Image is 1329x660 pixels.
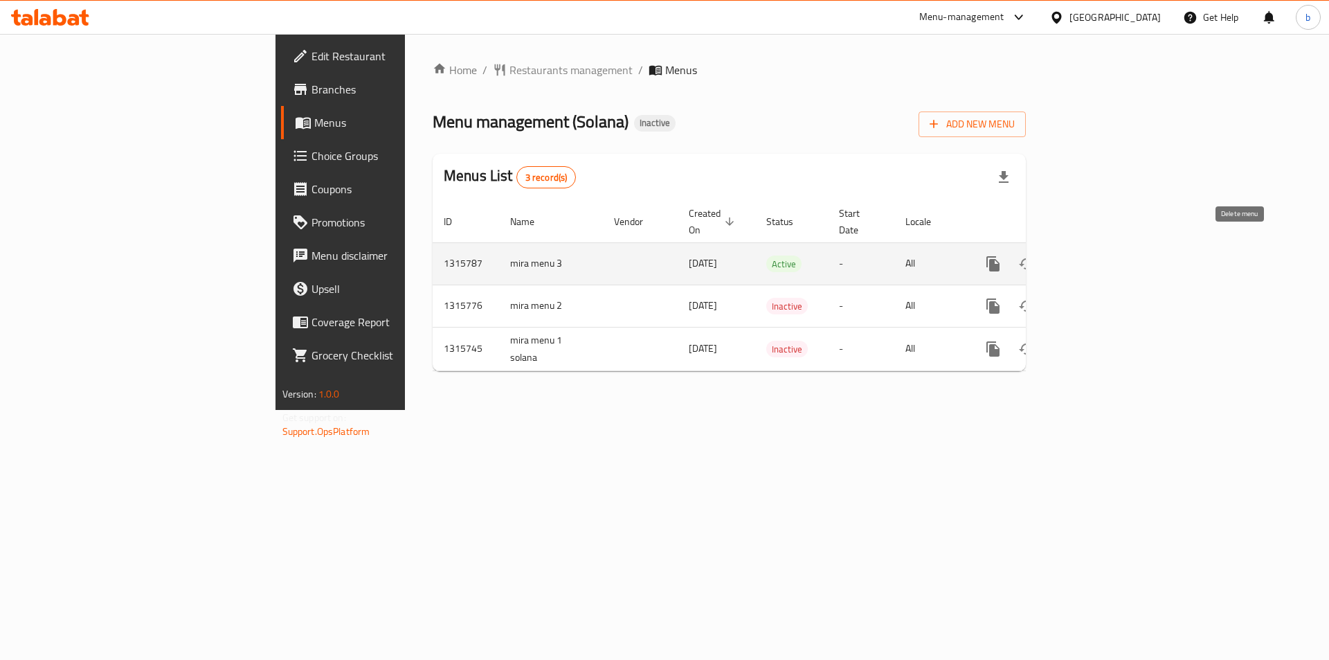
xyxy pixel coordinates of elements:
[894,327,966,371] td: All
[905,213,949,230] span: Locale
[828,285,894,327] td: -
[766,341,808,357] span: Inactive
[281,106,498,139] a: Menus
[689,254,717,272] span: [DATE]
[919,9,1004,26] div: Menu-management
[311,48,487,64] span: Edit Restaurant
[281,305,498,339] a: Coverage Report
[516,166,577,188] div: Total records count
[766,213,811,230] span: Status
[1010,332,1043,366] button: Change Status
[919,112,1026,137] button: Add New Menu
[281,39,498,73] a: Edit Restaurant
[839,205,878,238] span: Start Date
[493,62,633,78] a: Restaurants management
[894,285,966,327] td: All
[318,385,340,403] span: 1.0.0
[499,285,603,327] td: mira menu 2
[311,181,487,197] span: Coupons
[311,347,487,364] span: Grocery Checklist
[509,62,633,78] span: Restaurants management
[311,81,487,98] span: Branches
[311,214,487,231] span: Promotions
[766,256,802,272] span: Active
[433,106,629,137] span: Menu management ( Solana )
[314,114,487,131] span: Menus
[282,422,370,440] a: Support.OpsPlatform
[977,289,1010,323] button: more
[987,161,1020,194] div: Export file
[689,205,739,238] span: Created On
[499,242,603,285] td: mira menu 3
[311,280,487,297] span: Upsell
[281,339,498,372] a: Grocery Checklist
[1305,10,1310,25] span: b
[311,247,487,264] span: Menu disclaimer
[1069,10,1161,25] div: [GEOGRAPHIC_DATA]
[281,139,498,172] a: Choice Groups
[689,339,717,357] span: [DATE]
[638,62,643,78] li: /
[517,171,576,184] span: 3 record(s)
[766,298,808,314] span: Inactive
[282,409,346,427] span: Get support on:
[444,213,470,230] span: ID
[894,242,966,285] td: All
[433,201,1121,371] table: enhanced table
[281,239,498,272] a: Menu disclaimer
[614,213,661,230] span: Vendor
[930,116,1015,133] span: Add New Menu
[828,327,894,371] td: -
[444,166,576,188] h2: Menus List
[634,117,676,129] span: Inactive
[510,213,552,230] span: Name
[977,332,1010,366] button: more
[282,385,316,403] span: Version:
[311,314,487,330] span: Coverage Report
[281,73,498,106] a: Branches
[766,256,802,272] div: Active
[499,327,603,371] td: mira menu 1 solana
[311,148,487,164] span: Choice Groups
[433,62,1026,78] nav: breadcrumb
[281,206,498,239] a: Promotions
[828,242,894,285] td: -
[689,296,717,314] span: [DATE]
[281,172,498,206] a: Coupons
[634,115,676,132] div: Inactive
[281,272,498,305] a: Upsell
[966,201,1121,243] th: Actions
[665,62,697,78] span: Menus
[977,247,1010,280] button: more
